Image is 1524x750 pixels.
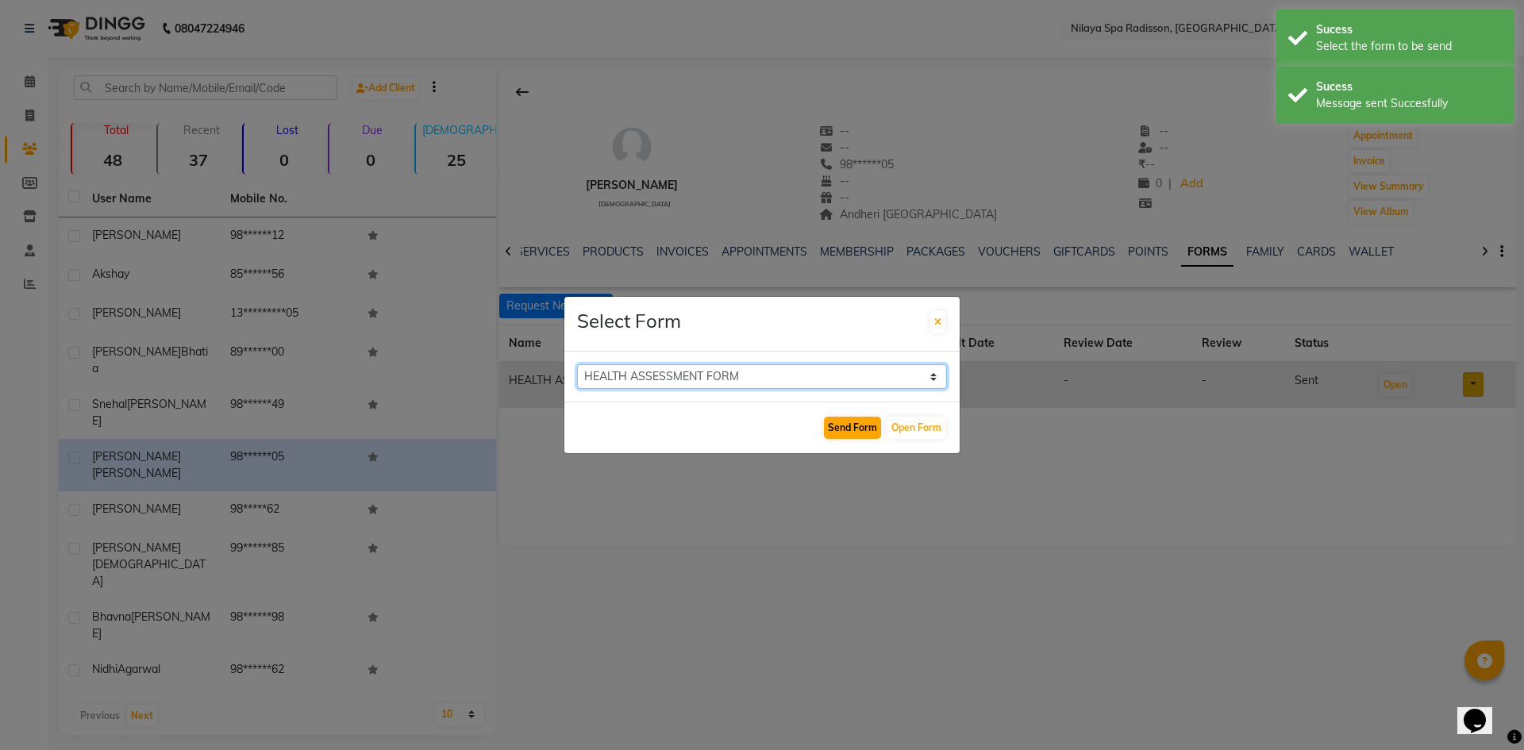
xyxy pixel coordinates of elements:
[887,417,945,439] button: Open Form
[1316,21,1503,38] div: Sucess
[1316,38,1503,55] div: Select the form to be send
[824,417,881,439] button: Send Form
[1316,79,1503,95] div: Sucess
[1457,687,1508,734] iframe: chat widget
[1316,95,1503,112] div: Message sent Succesfully
[577,310,681,333] h4: Select Form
